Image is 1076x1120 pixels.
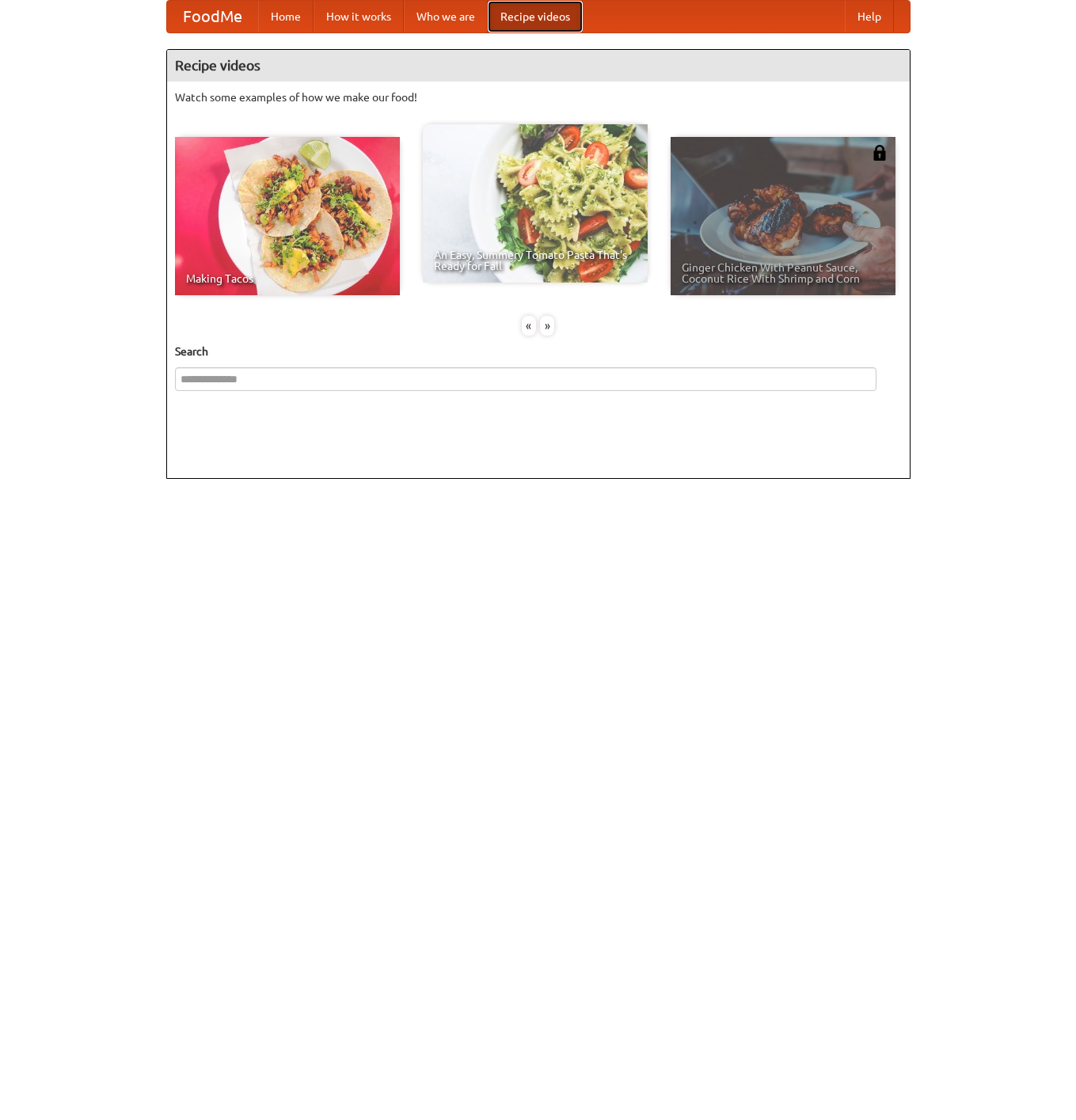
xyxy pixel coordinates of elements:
h5: Search [175,344,902,359]
a: FoodMe [167,1,258,32]
a: Help [845,1,894,32]
p: Watch some examples of how we make our food! [175,89,902,105]
a: Home [258,1,314,32]
div: « [522,316,536,336]
span: Making Tacos [186,273,389,284]
a: Who we are [404,1,488,32]
a: An Easy, Summery Tomato Pasta That's Ready for Fall [423,124,648,283]
a: Recipe videos [488,1,583,32]
div: » [540,316,554,336]
img: 483408.png [872,145,888,161]
a: How it works [314,1,404,32]
a: Making Tacos [175,137,400,295]
h4: Recipe videos [167,50,910,82]
span: An Easy, Summery Tomato Pasta That's Ready for Fall [434,249,637,271]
